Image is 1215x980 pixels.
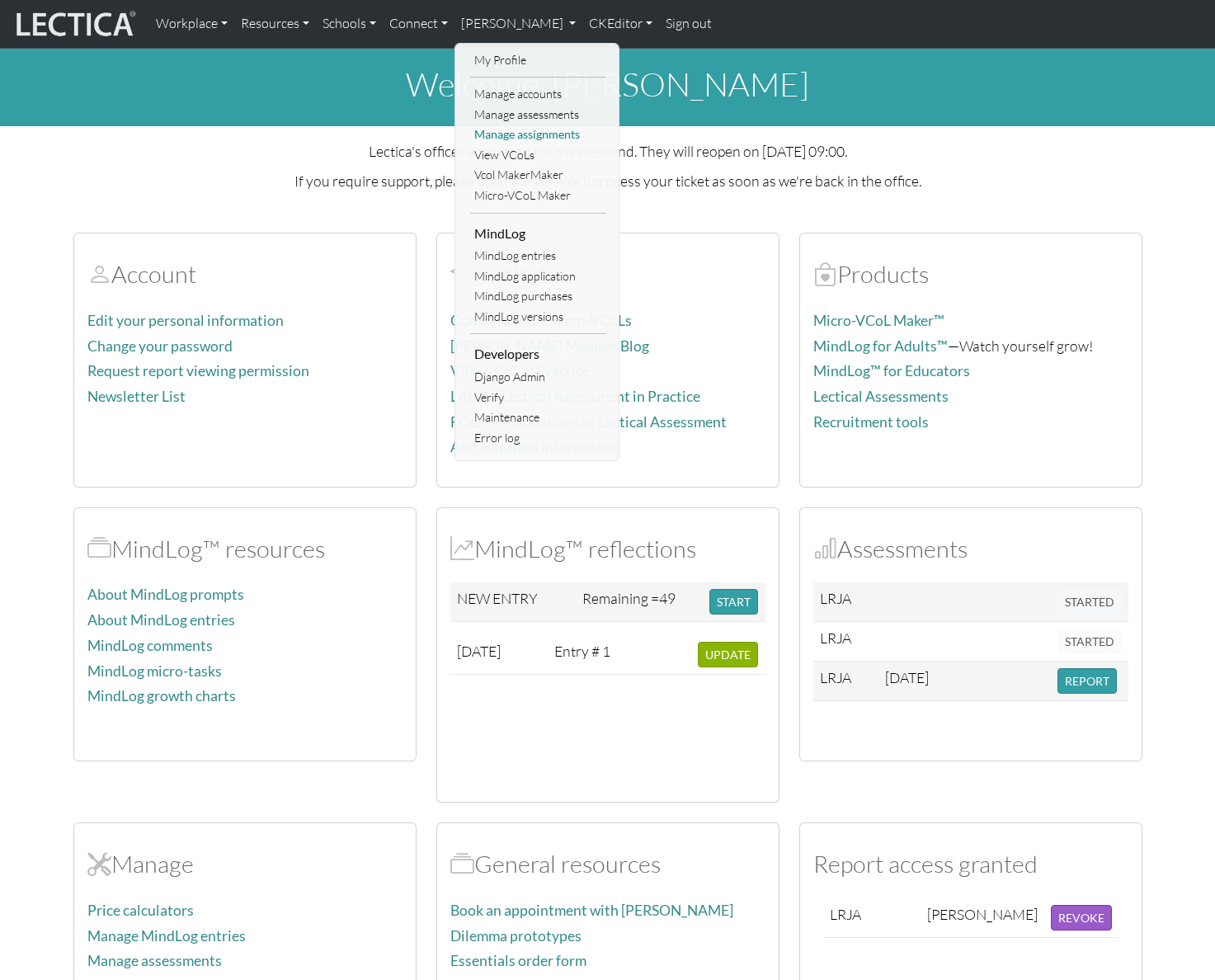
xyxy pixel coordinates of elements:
[450,582,577,622] td: NEW ENTRY
[450,260,765,289] h2: Institute
[450,927,582,945] a: Dilemma prototypes
[450,849,474,879] span: Resources
[823,898,921,938] td: LRJA
[705,648,751,662] span: UPDATE
[450,902,733,919] a: Book an appointment with [PERSON_NAME]
[885,668,929,686] span: [DATE]
[149,7,234,41] a: Workplace
[470,428,606,449] a: Error log
[698,642,758,667] button: UPDATE
[813,337,948,355] a: MindLog for Adults™
[470,367,606,388] a: Django Admin
[450,952,586,969] a: Essentials order form
[813,312,944,329] a: Micro-VCoL Maker™
[470,286,606,307] a: MindLog purchases
[450,362,590,379] a: ViP—VCoL in Practice
[87,259,111,289] span: Account
[450,438,618,455] a: Accreditation information
[813,413,929,431] a: Recruitment tools
[813,582,878,622] td: LRJA
[87,534,111,563] span: MindLog™ resources
[470,50,606,71] a: My Profile
[470,125,606,145] a: Manage assignments
[87,637,213,654] a: MindLog comments
[470,341,606,367] li: Developers
[457,642,501,660] span: [DATE]
[470,165,606,186] a: Vcol MakerMaker
[87,662,222,680] a: MindLog micro-tasks
[1057,668,1117,694] button: REPORT
[450,534,474,563] span: MindLog
[813,260,1128,289] h2: Products
[813,259,837,289] span: Products
[470,50,606,449] ul: [PERSON_NAME]
[73,139,1142,163] p: Lectica's offices are closed for the weekend. They will reopen on [DATE] 09:00.
[470,186,606,206] a: Micro-VCoL Maker
[87,312,284,329] a: Edit your personal information
[582,7,659,41] a: CKEditor
[470,220,606,247] li: MindLog
[470,388,606,408] a: Verify
[470,307,606,327] a: MindLog versions
[813,388,949,405] a: Lectical Assessments
[450,388,700,405] a: LAP-1—Lectical Assessment in Practice
[813,362,970,379] a: MindLog™ for Educators
[87,586,244,603] a: About MindLog prompts
[813,334,1128,358] p: —Watch yourself grow!
[813,622,878,662] td: LRJA
[470,105,606,125] a: Manage assessments
[659,7,718,41] a: Sign out
[87,687,236,704] a: MindLog growth charts
[470,84,606,105] a: Manage accounts
[1051,905,1112,931] button: REVOKE
[87,849,111,879] span: Manage
[87,362,309,379] a: Request report viewing permission
[813,535,1128,563] h2: Assessments
[470,246,606,266] a: MindLog entries
[576,582,703,622] td: Remaining =
[87,337,233,355] a: Change your password
[709,589,758,615] button: START
[316,7,383,41] a: Schools
[813,850,1128,879] h2: Report access granted
[470,408,606,428] a: Maintenance
[87,952,222,969] a: Manage assessments
[470,145,606,166] a: View VCoLs
[548,635,622,675] td: Entry # 1
[87,850,403,879] h2: Manage
[87,902,194,919] a: Price calculators
[87,388,186,405] a: Newsletter List
[12,8,136,40] img: lecticalive
[87,260,403,289] h2: Account
[73,169,1142,193] p: If you require support, please open a . We'll process your ticket as soon as we're back in the of...
[87,611,235,629] a: About MindLog entries
[813,662,878,701] td: LRJA
[450,535,765,563] h2: MindLog™ reflections
[659,589,676,607] span: 49
[87,535,403,563] h2: MindLog™ resources
[383,7,454,41] a: Connect
[450,312,632,329] a: Good in a crisis micro-VCoLs
[454,7,582,41] a: [PERSON_NAME]
[450,850,765,879] h2: General resources
[927,905,1038,924] div: [PERSON_NAME]
[470,266,606,287] a: MindLog application
[234,7,316,41] a: Resources
[813,534,837,563] span: Assessments
[87,927,246,945] a: Manage MindLog entries
[450,259,474,289] span: Account
[450,413,727,431] a: FOLA—Foundations of Lectical Assessment
[450,337,649,355] a: [PERSON_NAME] Medium Blog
